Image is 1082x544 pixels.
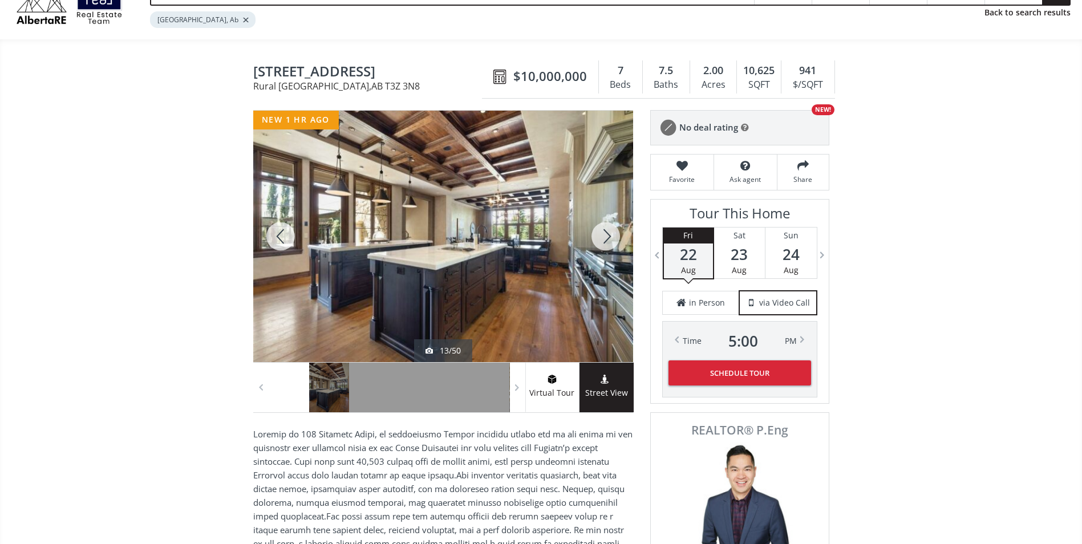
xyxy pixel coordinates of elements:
div: Beds [605,76,637,94]
span: in Person [689,297,725,308]
span: No deal rating [679,121,738,133]
span: 24 [765,246,817,262]
div: 7 [605,63,637,78]
span: Aug [681,265,696,275]
img: virtual tour icon [546,375,558,384]
span: 10,625 [743,63,775,78]
button: Schedule Tour [668,360,811,385]
span: via Video Call [759,297,810,308]
a: virtual tour iconVirtual Tour [525,363,580,412]
span: 209 Pinnacle Ridge Place SW [253,64,488,82]
span: Favorite [657,174,708,184]
div: Baths [649,76,684,94]
span: Aug [732,265,747,275]
div: 7.5 [649,63,684,78]
div: Sat [714,228,765,243]
span: $10,000,000 [513,67,587,85]
span: 5 : 00 [728,333,758,349]
div: 209 Pinnacle Ridge Place SW Rural Rocky View County, AB T3Z 3N8 - Photo 14 of 50 [253,111,633,362]
img: rating icon [657,116,679,139]
div: Time PM [683,333,797,349]
div: 2.00 [696,63,731,78]
span: Rural [GEOGRAPHIC_DATA] , AB T3Z 3N8 [253,82,488,91]
span: Ask agent [720,174,771,184]
div: SQFT [743,76,775,94]
h3: Tour This Home [662,205,817,227]
div: $/SQFT [787,76,828,94]
span: Aug [784,265,799,275]
div: Acres [696,76,731,94]
div: 13/50 [425,345,461,356]
div: Fri [664,228,713,243]
div: new 1 hr ago [253,111,339,129]
div: [GEOGRAPHIC_DATA], Ab [150,11,256,28]
span: REALTOR® P.Eng [663,424,816,436]
span: 22 [664,246,713,262]
span: Virtual Tour [525,387,579,400]
span: Share [783,174,823,184]
span: 23 [714,246,765,262]
div: NEW! [812,104,834,115]
div: 941 [787,63,828,78]
span: Street View [580,387,634,400]
div: Sun [765,228,817,243]
a: Back to search results [984,7,1071,18]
